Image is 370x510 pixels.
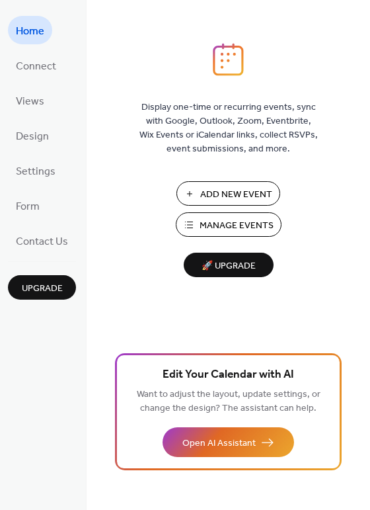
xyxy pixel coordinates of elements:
[176,212,281,237] button: Manage Events
[8,156,63,185] a: Settings
[176,181,280,206] button: Add New Event
[8,86,52,114] a: Views
[163,366,294,384] span: Edit Your Calendar with AI
[192,257,266,275] span: 🚀 Upgrade
[163,427,294,457] button: Open AI Assistant
[8,51,64,79] a: Connect
[182,437,256,450] span: Open AI Assistant
[200,188,272,202] span: Add New Event
[16,232,68,252] span: Contact Us
[139,101,318,156] span: Display one-time or recurring events, sync with Google, Outlook, Zoom, Eventbrite, Wix Events or ...
[22,282,63,296] span: Upgrade
[213,43,243,76] img: logo_icon.svg
[16,21,44,42] span: Home
[8,191,48,220] a: Form
[8,226,76,255] a: Contact Us
[200,219,274,233] span: Manage Events
[16,126,49,147] span: Design
[16,56,56,77] span: Connect
[16,91,44,112] span: Views
[16,161,55,182] span: Settings
[8,275,76,300] button: Upgrade
[137,386,320,417] span: Want to adjust the layout, update settings, or change the design? The assistant can help.
[16,196,40,217] span: Form
[8,121,57,149] a: Design
[8,16,52,44] a: Home
[184,253,274,277] button: 🚀 Upgrade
